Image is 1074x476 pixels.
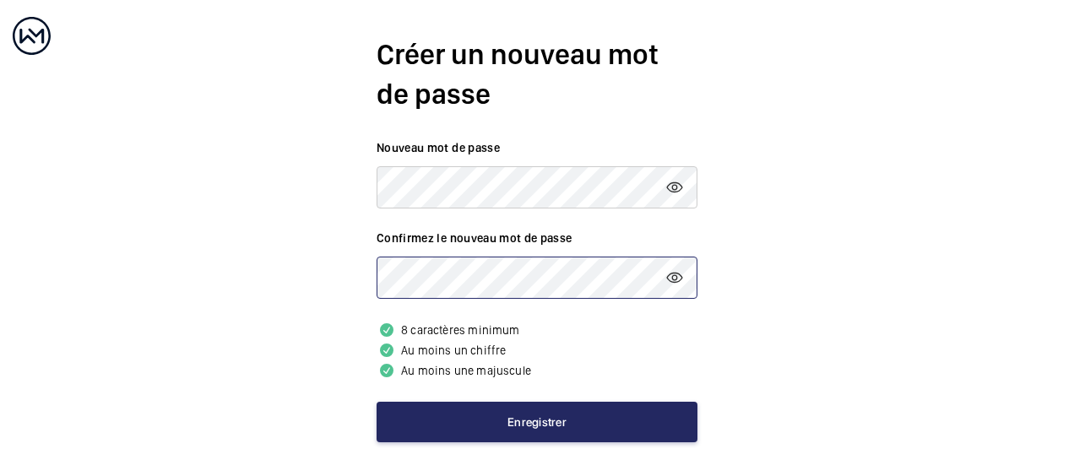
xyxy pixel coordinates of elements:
p: Au moins un chiffre [377,340,697,360]
h2: Créer un nouveau mot de passe [377,35,697,114]
label: Nouveau mot de passe [377,139,697,156]
p: 8 caractères minimum [377,320,697,340]
button: Enregistrer [377,402,697,442]
label: Confirmez le nouveau mot de passe [377,230,697,246]
p: Au moins une majuscule [377,360,697,381]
